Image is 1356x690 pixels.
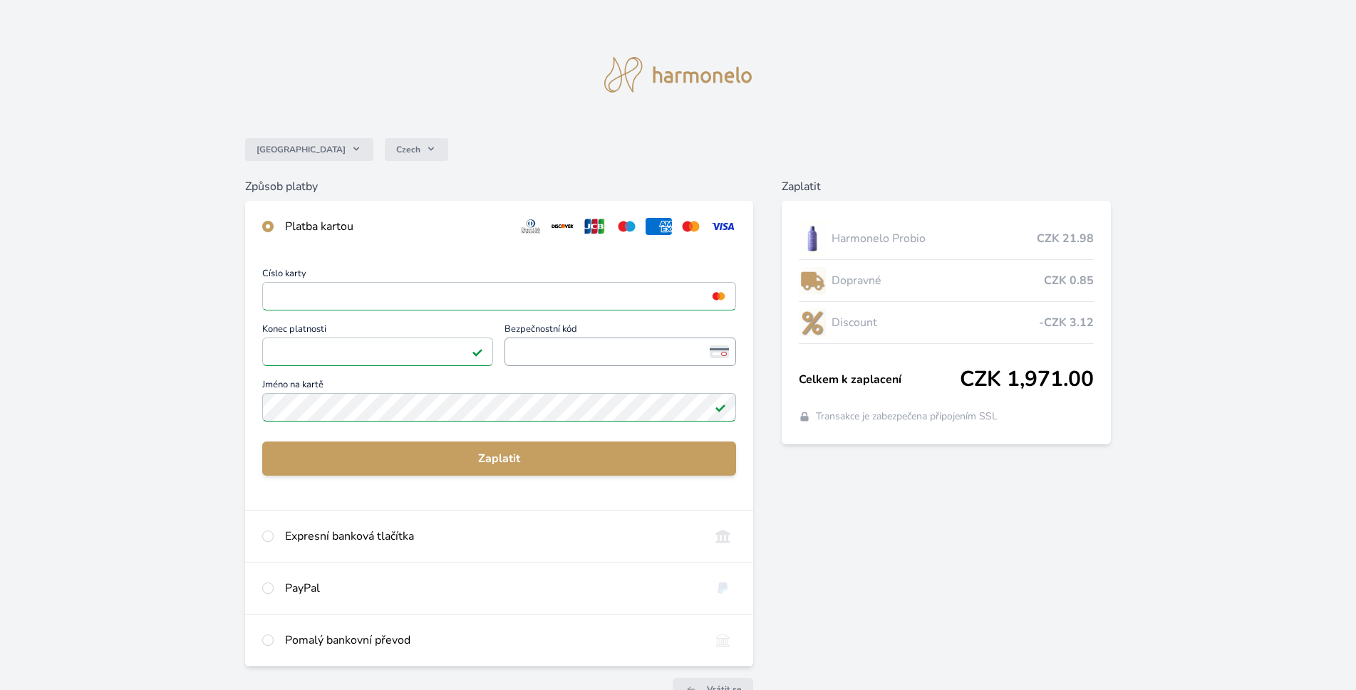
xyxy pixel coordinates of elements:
span: [GEOGRAPHIC_DATA] [257,144,346,155]
img: bankTransfer_IBAN.svg [710,632,736,649]
img: onlineBanking_CZ.svg [710,528,736,545]
button: Czech [385,138,448,161]
span: CZK 21.98 [1037,230,1094,247]
img: Platné pole [472,346,483,357]
img: maestro.svg [614,218,640,235]
span: Transakce je zabezpečena připojením SSL [816,409,998,424]
span: Zaplatit [274,450,725,467]
img: discover.svg [549,218,576,235]
span: Dopravné [832,272,1044,289]
div: PayPal [285,580,698,597]
img: visa.svg [710,218,736,235]
img: jcb.svg [581,218,608,235]
img: mc [709,290,728,303]
img: paypal.svg [710,580,736,597]
div: Platba kartou [285,218,507,235]
span: Číslo karty [262,269,736,282]
span: CZK 0.85 [1044,272,1094,289]
span: Discount [832,314,1039,331]
img: diners.svg [518,218,544,235]
img: delivery-lo.png [799,263,826,298]
span: Jméno na kartě [262,380,736,393]
span: Celkem k zaplacení [799,371,960,388]
img: mc.svg [678,218,704,235]
h6: Zaplatit [782,178,1111,195]
iframe: Iframe pro datum vypršení platnosti [269,342,487,362]
h6: Způsob platby [245,178,753,195]
input: Jméno na kartěPlatné pole [262,393,736,422]
img: CLEAN_PROBIO_se_stinem_x-lo.jpg [799,221,826,256]
span: CZK 1,971.00 [960,367,1094,392]
span: Harmonelo Probio [832,230,1037,247]
button: [GEOGRAPHIC_DATA] [245,138,373,161]
img: logo.svg [604,57,752,93]
img: discount-lo.png [799,305,826,340]
span: Konec platnosti [262,325,494,338]
img: Platné pole [715,402,726,413]
img: amex.svg [646,218,672,235]
span: Bezpečnostní kód [504,325,736,338]
span: Czech [396,144,420,155]
button: Zaplatit [262,441,736,476]
iframe: Iframe pro bezpečnostní kód [511,342,730,362]
iframe: Iframe pro číslo karty [269,286,730,306]
span: -CZK 3.12 [1039,314,1094,331]
div: Expresní banková tlačítka [285,528,698,545]
div: Pomalý bankovní převod [285,632,698,649]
